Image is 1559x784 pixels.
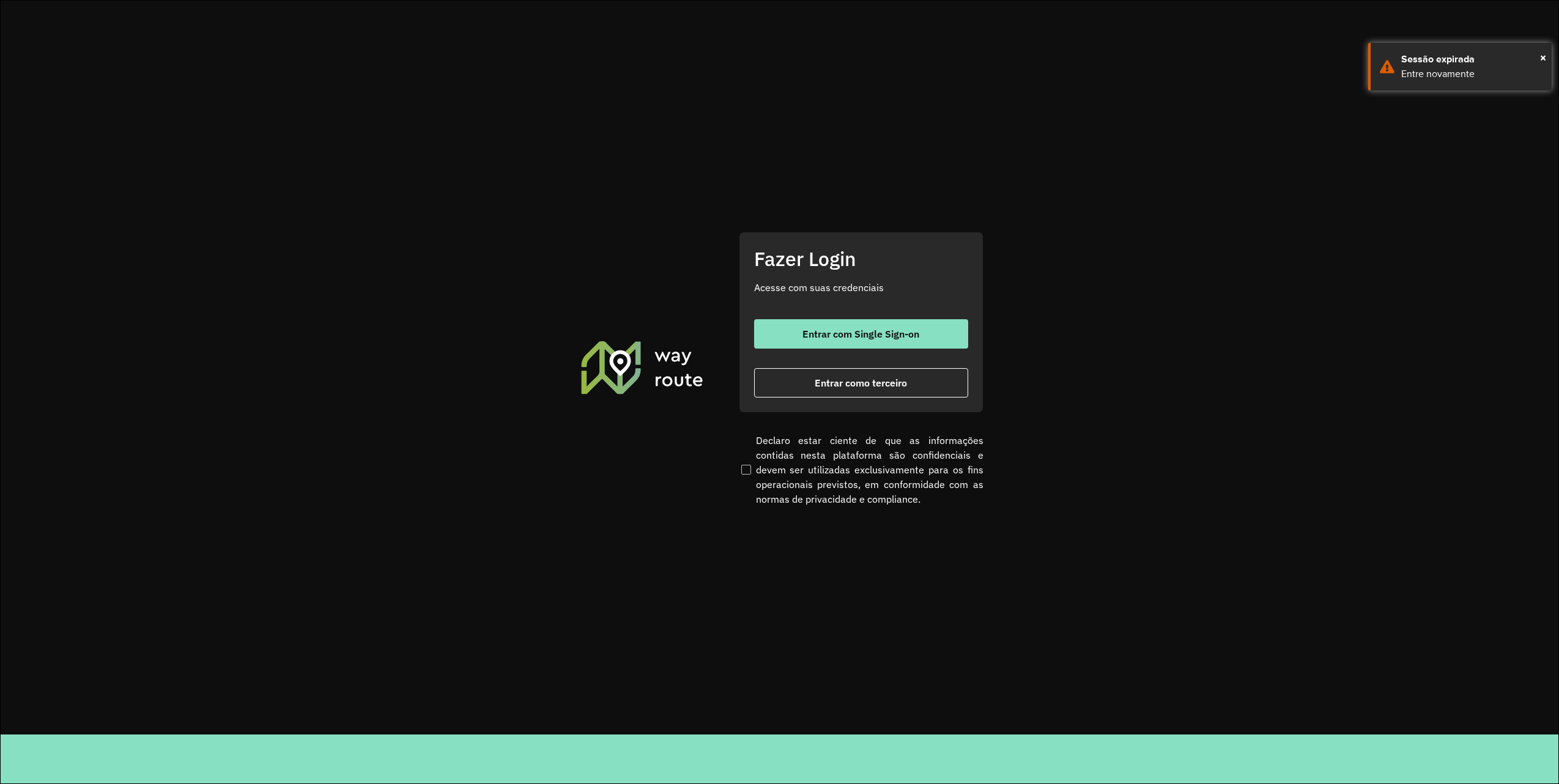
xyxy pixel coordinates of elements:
div: Sessão expirada [1401,52,1542,67]
label: Declaro estar ciente de que as informações contidas nesta plataforma são confidenciais e devem se... [739,433,983,506]
span: Entrar com Single Sign-on [802,329,919,339]
button: button [754,319,968,349]
h2: Fazer Login [754,247,968,270]
img: Roteirizador AmbevTech [579,339,705,396]
div: Entre novamente [1401,67,1542,81]
span: Entrar como terceiro [815,378,907,388]
button: button [754,368,968,398]
span: × [1540,48,1546,67]
button: Close [1540,48,1546,67]
p: Acesse com suas credenciais [754,280,968,295]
